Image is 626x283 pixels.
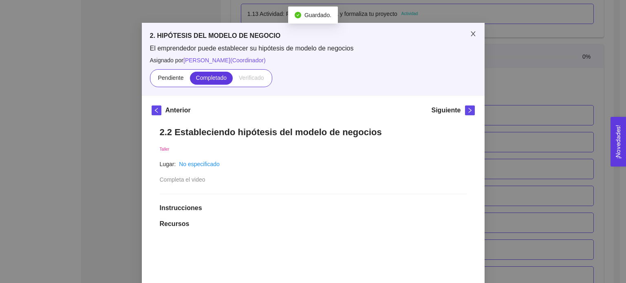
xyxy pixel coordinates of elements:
span: left [152,107,161,113]
button: Close [462,23,485,46]
span: Verificado [239,75,264,81]
span: check-circle [295,12,301,18]
span: El emprendedor puede establecer su hipótesis de modelo de negocios [150,44,476,53]
h1: Recursos [160,220,467,228]
button: right [465,105,475,115]
span: Guardado. [304,12,331,18]
h5: Anterior [165,105,191,115]
button: left [152,105,161,115]
h5: 2. HIPÓTESIS DEL MODELO DE NEGOCIO [150,31,476,41]
h5: Siguiente [431,105,461,115]
h1: 2.2 Estableciendo hipótesis del modelo de negocios [160,127,467,138]
span: Asignado por [150,56,476,65]
span: Pendiente [158,75,183,81]
span: Completado [196,75,227,81]
span: Completa el video [160,176,205,183]
a: No especificado [179,161,220,167]
span: right [465,107,474,113]
h1: Instrucciones [160,204,467,212]
span: close [470,31,476,37]
span: [PERSON_NAME] ( Coordinador ) [183,57,266,64]
article: Lugar: [160,160,176,169]
span: Taller [160,147,170,151]
button: Open Feedback Widget [611,117,626,167]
